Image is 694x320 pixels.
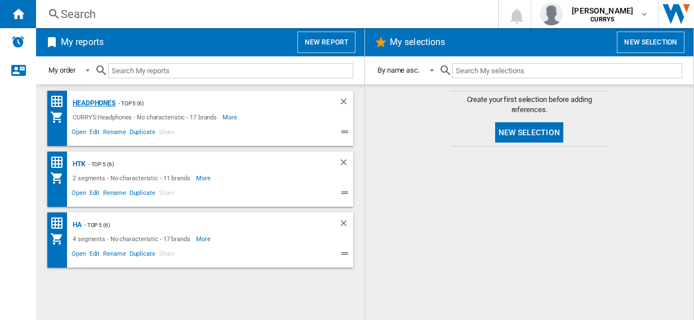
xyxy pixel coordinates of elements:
[339,96,353,110] div: Delete
[196,232,212,246] span: More
[70,248,88,262] span: Open
[59,32,106,53] h2: My reports
[70,96,115,110] div: Headphones
[50,110,70,124] div: My Assortment
[540,3,563,25] img: profile.jpg
[50,232,70,246] div: My Assortment
[86,157,316,171] div: - top 5 (6)
[70,218,82,232] div: HA
[70,171,196,185] div: 2 segments - No characteristic - 11 brands
[128,248,157,262] span: Duplicate
[70,188,88,201] span: Open
[70,127,88,140] span: Open
[590,16,615,23] b: CURRYS
[50,216,70,230] div: Price Matrix
[115,96,316,110] div: - top 5 (6)
[339,157,353,171] div: Delete
[157,248,177,262] span: Share
[157,127,177,140] span: Share
[70,110,223,124] div: CURRYS:Headphones - No characteristic - 17 brands
[82,218,316,232] div: - top 5 (6)
[339,218,353,232] div: Delete
[157,188,177,201] span: Share
[61,6,469,22] div: Search
[617,32,684,53] button: New selection
[572,5,633,16] span: [PERSON_NAME]
[101,127,127,140] span: Rename
[70,157,86,171] div: HTK
[196,171,212,185] span: More
[108,63,353,78] input: Search My reports
[128,127,157,140] span: Duplicate
[128,188,157,201] span: Duplicate
[495,122,563,143] button: New selection
[50,95,70,109] div: Price Matrix
[223,110,239,124] span: More
[88,188,102,201] span: Edit
[50,171,70,185] div: My Assortment
[11,35,25,48] img: alerts-logo.svg
[297,32,355,53] button: New report
[88,248,102,262] span: Edit
[70,232,196,246] div: 4 segments - No characteristic - 17 brands
[451,95,608,115] span: Create your first selection before adding references.
[101,188,127,201] span: Rename
[377,66,420,74] div: By name asc.
[48,66,75,74] div: My order
[388,32,447,53] h2: My selections
[88,127,102,140] span: Edit
[452,63,682,78] input: Search My selections
[101,248,127,262] span: Rename
[50,155,70,170] div: Price Matrix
